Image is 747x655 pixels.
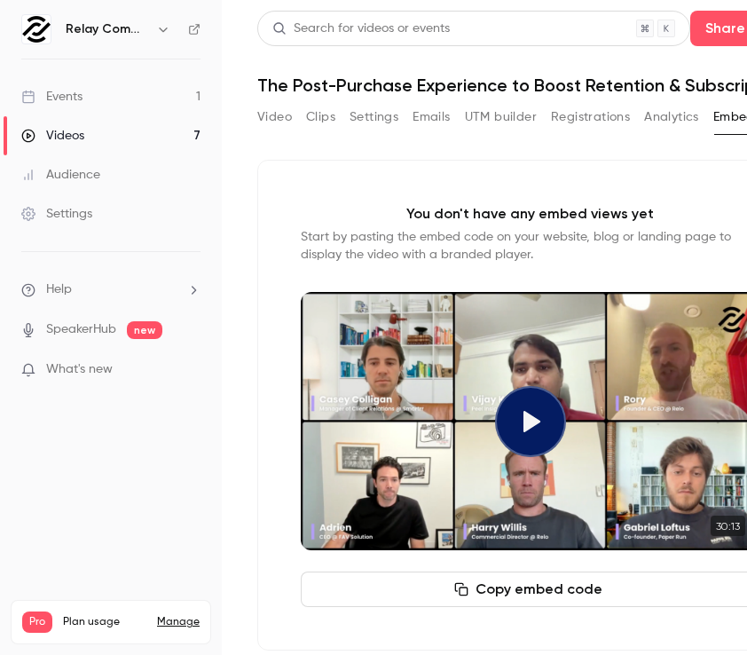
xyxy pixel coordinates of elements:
div: Search for videos or events [272,20,450,38]
button: Clips [306,103,335,131]
button: Analytics [644,103,699,131]
span: Help [46,280,72,299]
div: Audience [21,166,100,184]
span: Pro [22,612,52,633]
div: Settings [21,205,92,223]
button: Play video [495,386,566,457]
button: Emails [413,103,450,131]
div: Events [21,88,83,106]
button: Registrations [551,103,630,131]
a: SpeakerHub [46,320,116,339]
time: 30:13 [711,516,745,536]
h6: Relay Commerce [66,20,149,38]
span: What's new [46,360,113,379]
span: Plan usage [63,615,146,629]
a: Manage [157,615,200,629]
span: new [127,321,162,339]
img: Relay Commerce [22,15,51,43]
li: help-dropdown-opener [21,280,201,299]
button: Video [257,103,292,131]
div: Videos [21,127,84,145]
p: You don't have any embed views yet [406,203,654,225]
button: UTM builder [465,103,537,131]
button: Settings [350,103,398,131]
